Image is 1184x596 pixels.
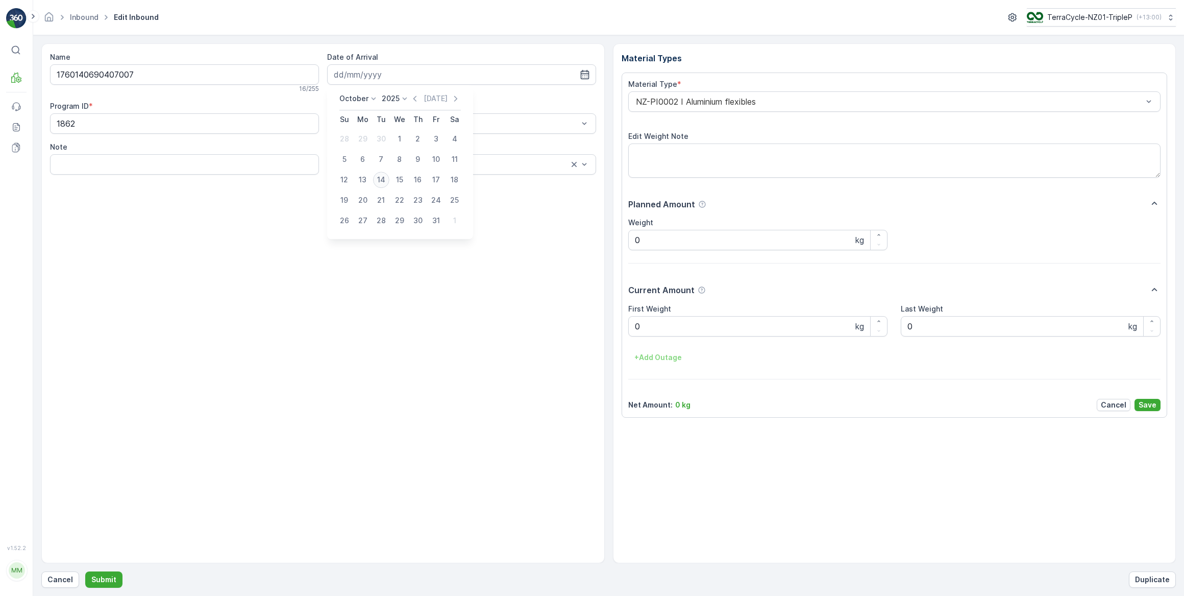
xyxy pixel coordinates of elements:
a: Inbound [70,13,98,21]
div: 1 [447,212,463,229]
p: [DATE] [424,93,448,104]
p: Planned Amount [628,198,695,210]
p: 2025 [382,93,400,104]
p: Net Amount : [628,400,673,410]
button: MM [6,553,27,588]
div: 26 [336,212,353,229]
label: Note [50,142,67,151]
th: Monday [354,110,372,129]
p: Cancel [1101,400,1126,410]
div: 16 [410,172,426,188]
input: dd/mm/yyyy [327,64,596,85]
p: + Add Outage [634,352,682,363]
div: 5 [336,151,353,168]
th: Saturday [446,110,464,129]
th: Wednesday [390,110,409,129]
div: 28 [373,212,389,229]
div: 28 [336,131,353,147]
label: Name [50,53,70,61]
p: ( +13:00 ) [1137,13,1162,21]
th: Sunday [335,110,354,129]
button: TerraCycle-NZ01-TripleP(+13:00) [1027,8,1176,27]
div: 31 [428,212,445,229]
div: 22 [391,192,408,208]
div: 8 [391,151,408,168]
div: 27 [355,212,371,229]
div: 29 [391,212,408,229]
th: Tuesday [372,110,390,129]
label: Weight [628,218,653,227]
button: +Add Outage [628,349,688,366]
p: Current Amount [628,284,695,296]
label: Last Weight [901,304,943,313]
div: 1 [391,131,408,147]
p: kg [855,234,864,246]
th: Thursday [409,110,427,129]
div: 14 [373,172,389,188]
img: TC_7kpGtVS.png [1027,12,1043,23]
button: Duplicate [1129,571,1176,588]
span: Edit Inbound [112,12,161,22]
p: Submit [91,575,116,585]
div: 25 [447,192,463,208]
button: Save [1134,399,1161,411]
div: MM [9,562,25,579]
p: Duplicate [1135,575,1170,585]
p: 0 kg [675,400,690,410]
div: 23 [410,192,426,208]
div: 19 [336,192,353,208]
label: Edit Weight Note [628,132,688,140]
div: 15 [391,172,408,188]
img: logo [6,8,27,29]
div: 6 [355,151,371,168]
div: 29 [355,131,371,147]
label: First Weight [628,304,671,313]
p: Cancel [47,575,73,585]
p: 16 / 255 [299,85,319,93]
div: 17 [428,172,445,188]
button: Cancel [41,571,79,588]
div: 11 [447,151,463,168]
div: 3 [428,131,445,147]
div: 9 [410,151,426,168]
label: Material Type [628,80,677,88]
div: 13 [355,172,371,188]
label: Date of Arrival [327,53,378,61]
div: 10 [428,151,445,168]
div: 24 [428,192,445,208]
p: Save [1139,400,1156,410]
p: October [339,93,368,104]
span: v 1.52.2 [6,545,27,551]
div: 2 [410,131,426,147]
div: 18 [447,172,463,188]
div: Help Tooltip Icon [698,200,706,208]
div: 7 [373,151,389,168]
p: kg [855,320,864,332]
div: 30 [373,131,389,147]
div: 12 [336,172,353,188]
div: Help Tooltip Icon [698,286,706,294]
a: Homepage [43,15,55,24]
div: 20 [355,192,371,208]
p: TerraCycle-NZ01-TripleP [1047,12,1132,22]
th: Friday [427,110,446,129]
div: 30 [410,212,426,229]
button: Submit [85,571,122,588]
p: Material Types [622,52,1168,64]
div: 4 [447,131,463,147]
button: Cancel [1097,399,1130,411]
div: 21 [373,192,389,208]
p: kg [1128,320,1137,332]
label: Program ID [50,102,89,110]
